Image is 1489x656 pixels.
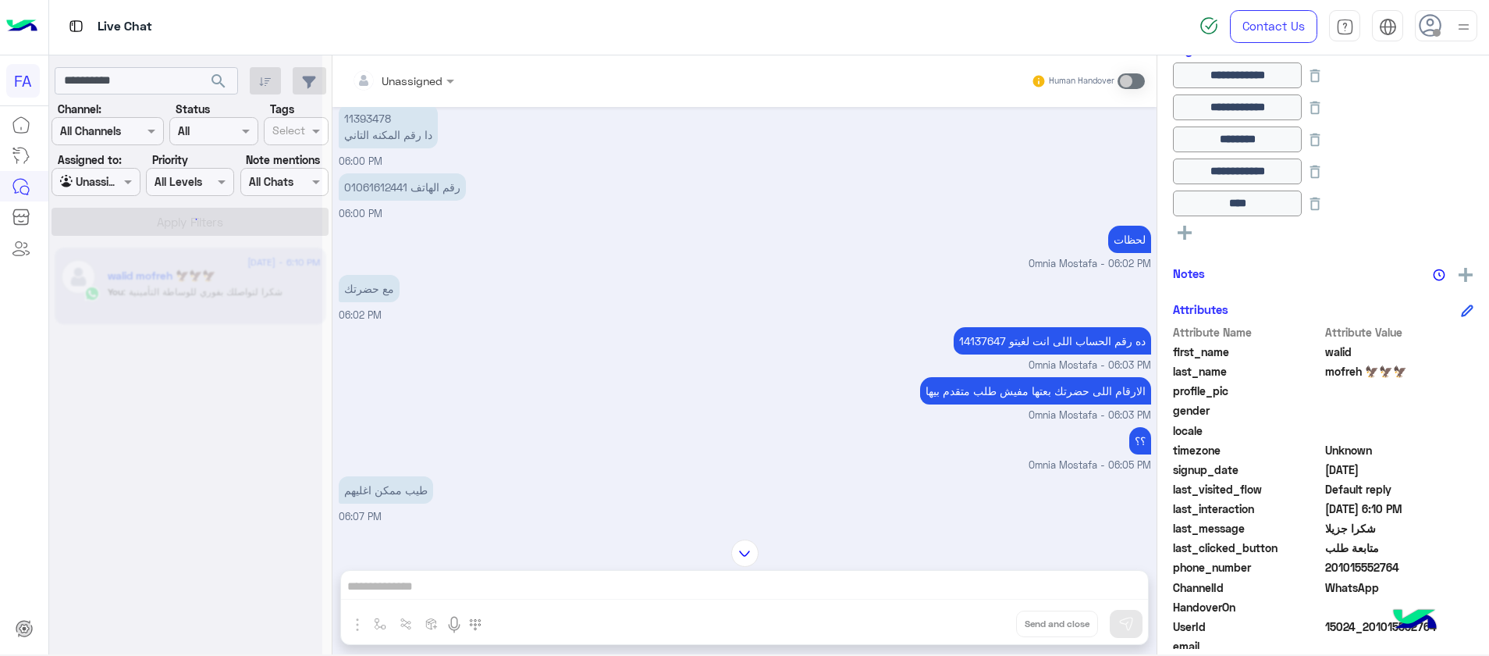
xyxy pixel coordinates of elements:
span: mofreh 🦅🦅🦅 [1325,363,1474,380]
span: 06:00 PM [339,208,382,219]
span: Default reply [1325,481,1474,497]
span: Attribute Name [1173,324,1322,340]
span: Omnia Mostafa - 06:02 PM [1029,257,1151,272]
img: Logo [6,10,37,43]
span: last_name [1173,363,1322,380]
img: profile [1454,17,1473,37]
span: UserId [1173,619,1322,635]
a: tab [1329,10,1360,43]
p: 14/8/2025, 6:07 PM [339,476,433,504]
p: 14/8/2025, 6:02 PM [1108,226,1151,253]
span: Omnia Mostafa - 06:05 PM [1029,458,1151,473]
span: ChannelId [1173,579,1322,596]
p: 14/8/2025, 6:05 PM [1129,427,1151,455]
span: HandoverOn [1173,599,1322,615]
p: Live Chat [98,16,152,37]
img: tab [66,16,86,36]
span: last_clicked_button [1173,540,1322,556]
h6: Attributes [1173,302,1228,316]
img: add [1459,268,1473,282]
span: 15024_201015552764 [1325,619,1474,635]
span: phone_number [1173,559,1322,576]
img: spinner [1199,16,1218,35]
span: 201015552764 [1325,559,1474,576]
span: 06:07 PM [339,511,382,522]
span: Omnia Mostafa - 06:03 PM [1029,358,1151,373]
div: FA [6,64,40,98]
img: tab [1336,18,1354,36]
span: email [1173,638,1322,654]
span: شكرا جزيلا [1325,520,1474,537]
p: 14/8/2025, 6:00 PM [339,105,438,148]
span: walid [1325,344,1474,360]
small: Human Handover [1049,75,1114,87]
span: timezone [1173,442,1322,458]
span: 2025-08-14T15:10:58.095Z [1325,501,1474,517]
span: null [1325,402,1474,419]
p: 14/8/2025, 6:03 PM [920,377,1151,405]
span: 2024-02-29T19:45:17.578Z [1325,462,1474,478]
span: متابعة طلب [1325,540,1474,556]
span: locale [1173,422,1322,439]
span: 06:00 PM [339,155,382,167]
span: signup_date [1173,462,1322,478]
span: last_visited_flow [1173,481,1322,497]
img: tab [1379,18,1397,36]
button: Send and close [1016,611,1098,637]
div: loading... [172,205,199,233]
p: 14/8/2025, 6:00 PM [339,173,466,201]
span: Unknown [1325,442,1474,458]
span: first_name [1173,344,1322,360]
span: profile_pic [1173,383,1322,399]
span: last_message [1173,520,1322,537]
p: 14/8/2025, 6:02 PM [339,275,400,302]
span: 06:02 PM [339,309,382,321]
p: 14/8/2025, 6:03 PM [954,327,1151,355]
img: hulul-logo.png [1388,594,1442,648]
span: last_interaction [1173,501,1322,517]
span: null [1325,422,1474,439]
span: Omnia Mostafa - 06:03 PM [1029,408,1151,423]
span: 2 [1325,579,1474,596]
img: notes [1433,269,1445,281]
span: gender [1173,402,1322,419]
img: scroll [731,540,759,567]
span: null [1325,638,1474,654]
div: Select [270,122,305,142]
span: Attribute Value [1325,324,1474,340]
h6: Notes [1173,266,1205,280]
span: null [1325,599,1474,615]
a: Contact Us [1230,10,1317,43]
